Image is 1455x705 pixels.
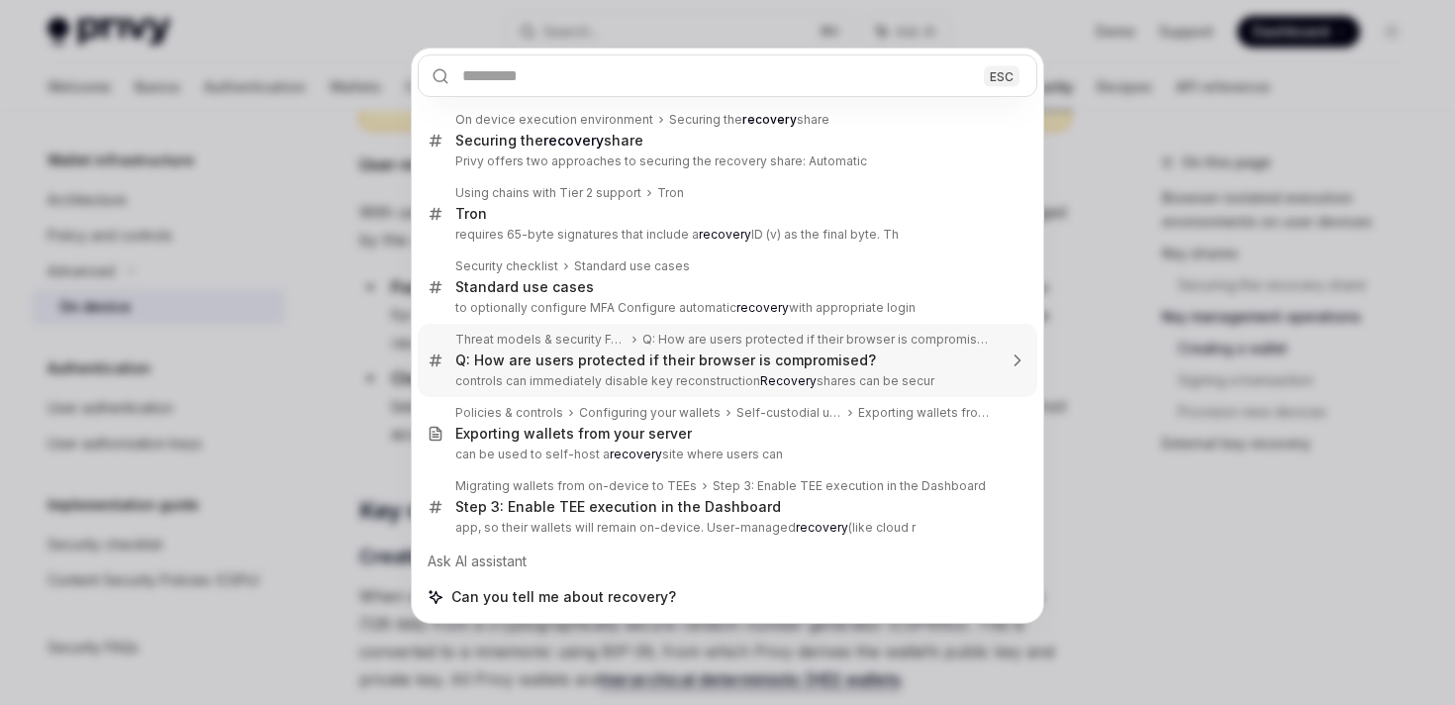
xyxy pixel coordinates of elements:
[742,112,797,127] b: recovery
[796,520,848,535] b: recovery
[543,132,604,149] b: recovery
[455,205,487,223] div: Tron
[858,405,996,421] div: Exporting wallets from your server
[736,405,842,421] div: Self-custodial user wallets
[736,300,789,315] b: recovery
[579,405,721,421] div: Configuring your wallets
[574,258,690,274] div: Standard use cases
[455,425,692,443] div: Exporting wallets from your server
[455,153,996,169] p: Privy offers two approaches to securing the recovery share: Automatic
[657,185,684,201] div: Tron
[455,447,996,462] p: can be used to self-host a site where users can
[984,65,1019,86] div: ESC
[455,258,558,274] div: Security checklist
[455,352,876,369] div: Q: How are users protected if their browser is compromised?
[418,544,1037,579] div: Ask AI assistant
[455,405,563,421] div: Policies & controls
[713,478,986,494] div: Step 3: Enable TEE execution in the Dashboard
[642,332,996,348] div: Q: How are users protected if their browser is compromised?
[455,132,643,150] div: Securing the share
[455,278,594,296] div: Standard use cases
[455,227,996,243] p: requires 65-byte signatures that include a ID (v) as the final byte. Th
[455,185,641,201] div: Using chains with Tier 2 support
[699,227,751,242] b: recovery
[455,498,781,516] div: Step 3: Enable TEE execution in the Dashboard
[455,478,697,494] div: Migrating wallets from on-device to TEEs
[760,373,817,388] b: Recovery
[669,112,829,128] div: Securing the share
[451,587,676,607] span: Can you tell me about recovery?
[455,112,653,128] div: On device execution environment
[455,373,996,389] p: controls can immediately disable key reconstruction shares can be secur
[455,300,996,316] p: to optionally configure MFA Configure automatic with appropriate login
[455,332,627,348] div: Threat models & security FAQ
[610,447,662,461] b: recovery
[455,520,996,536] p: app, so their wallets will remain on-device. User-managed (like cloud r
